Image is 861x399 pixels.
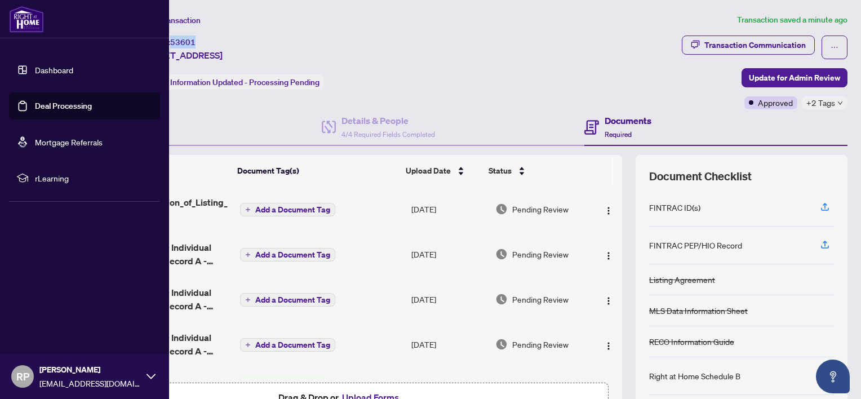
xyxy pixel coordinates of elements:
span: plus [245,297,251,303]
button: Add a Document Tag [240,248,335,261]
div: Right at Home Schedule B [649,370,740,382]
span: View Transaction [140,15,201,25]
span: Document Checklist [649,169,752,184]
span: FINTRAC - 630 Individual Identification Record A - PropTx-OREA_[DATE] 13_33_25.pdf [108,241,231,268]
span: RP [16,369,29,384]
span: Upload Date [406,165,451,177]
article: Transaction saved a minute ago [737,14,847,26]
div: FINTRAC ID(s) [649,201,700,214]
button: Logo [600,290,618,308]
td: [DATE] [407,187,491,232]
span: [EMAIL_ADDRESS][DOMAIN_NAME] [39,377,141,389]
div: Listing Agreement [649,273,715,286]
button: Add a Document Tag [240,292,335,307]
img: logo [9,6,44,33]
button: Add a Document Tag [240,293,335,307]
span: Pending Review [512,338,569,351]
span: 53601 [170,37,196,47]
span: Add a Document Tag [255,251,330,259]
div: Status: [140,74,324,90]
button: Add a Document Tag [240,202,335,217]
span: Update for Admin Review [749,69,840,87]
span: Pending Review [512,203,569,215]
td: [DATE] [407,277,491,322]
span: plus [245,252,251,258]
span: down [837,100,843,106]
button: Logo [600,200,618,218]
span: Add a Document Tag [255,296,330,304]
span: [PERSON_NAME] [39,363,141,376]
span: 242_Cancellation_of_Listing_Agreement_-_Authority_to_Offer_for_Sale_-_PropTx-[PERSON_NAME] 2.pdf [108,196,231,223]
button: Add a Document Tag [240,338,335,352]
img: Document Status [495,203,508,215]
span: plus [245,207,251,212]
span: Add a Document Tag [255,206,330,214]
a: Deal Processing [35,101,92,111]
span: FINTRAC - 630 Individual Identification Record A - PropTx-OREA_[DATE] 13_29_51.pdf [108,331,231,358]
span: Required [605,130,632,139]
button: Logo [600,335,618,353]
span: Status [489,165,512,177]
button: Add a Document Tag [240,203,335,216]
button: Transaction Communication [682,36,815,55]
div: MLS Data Information Sheet [649,304,748,317]
img: Document Status [495,338,508,351]
img: Document Status [495,293,508,305]
img: Logo [604,296,613,305]
span: +2 Tags [806,96,835,109]
td: [DATE] [407,322,491,367]
span: ellipsis [831,43,838,51]
h4: Documents [605,114,651,127]
span: Add a Document Tag [255,341,330,349]
span: Pending Review [512,248,569,260]
span: Pending Review [512,293,569,305]
span: plus [245,342,251,348]
span: 4/4 Required Fields Completed [341,130,435,139]
a: Dashboard [35,65,73,75]
button: Add a Document Tag [240,338,335,352]
h4: Details & People [341,114,435,127]
span: FINTRAC - 630 Individual Identification Record A - PropTx-OREA_[DATE] 13_35_47.pdf [108,286,231,313]
button: Open asap [816,360,850,393]
button: Logo [600,245,618,263]
a: Mortgage Referrals [35,137,103,147]
img: Document Status [495,248,508,260]
img: Logo [604,206,613,215]
img: Logo [604,342,613,351]
img: Status Icon [240,376,252,388]
div: FINTRAC PEP/HIO Record [649,239,742,251]
th: Upload Date [401,155,484,187]
button: Update for Admin Review [742,68,847,87]
span: [STREET_ADDRESS] [140,48,223,62]
span: Listing Agreement [252,376,327,388]
span: Approved [758,96,793,109]
th: Status [484,155,585,187]
div: RECO Information Guide [649,335,734,348]
span: rLearning [35,172,152,184]
img: Logo [604,251,613,260]
span: Information Updated - Processing Pending [170,77,319,87]
th: Document Tag(s) [233,155,401,187]
div: Transaction Communication [704,36,806,54]
button: Add a Document Tag [240,247,335,262]
td: [DATE] [407,232,491,277]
